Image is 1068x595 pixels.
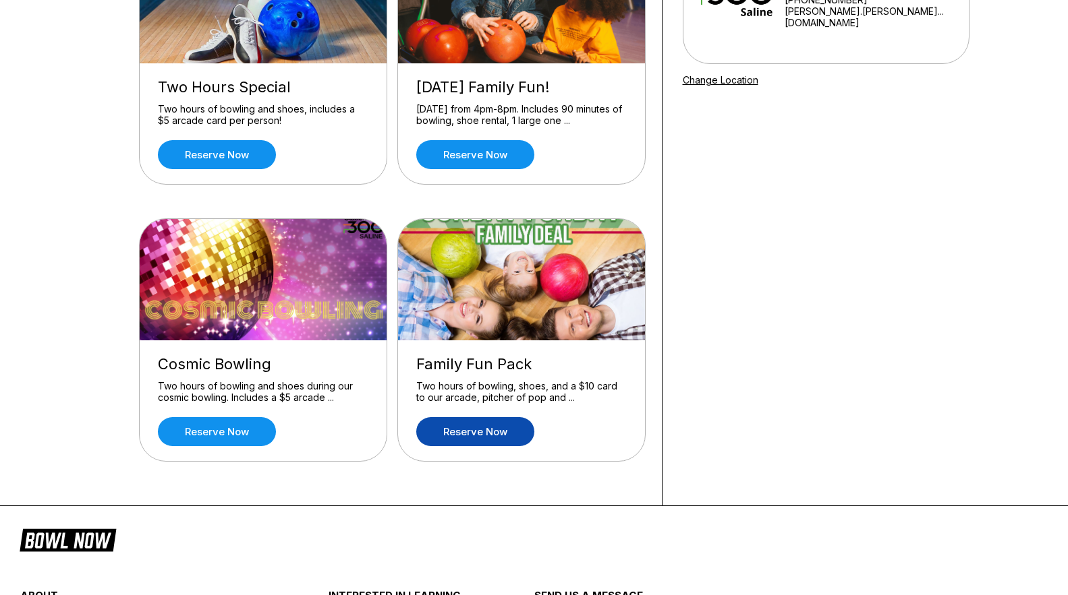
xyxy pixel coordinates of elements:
[416,380,627,404] div: Two hours of bowling, shoes, and a $10 card to our arcade, pitcher of pop and ...
[683,74,758,86] a: Change Location
[158,78,368,96] div: Two Hours Special
[416,78,627,96] div: [DATE] Family Fun!
[158,417,276,446] a: Reserve now
[158,355,368,373] div: Cosmic Bowling
[158,103,368,127] div: Two hours of bowling and shoes, includes a $5 arcade card per person!
[140,219,388,340] img: Cosmic Bowling
[398,219,646,340] img: Family Fun Pack
[416,103,627,127] div: [DATE] from 4pm-8pm. Includes 90 minutes of bowling, shoe rental, 1 large one ...
[416,140,534,169] a: Reserve now
[785,5,951,28] a: [PERSON_NAME].[PERSON_NAME]...[DOMAIN_NAME]
[416,417,534,446] a: Reserve now
[158,140,276,169] a: Reserve now
[158,380,368,404] div: Two hours of bowling and shoes during our cosmic bowling. Includes a $5 arcade ...
[416,355,627,373] div: Family Fun Pack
